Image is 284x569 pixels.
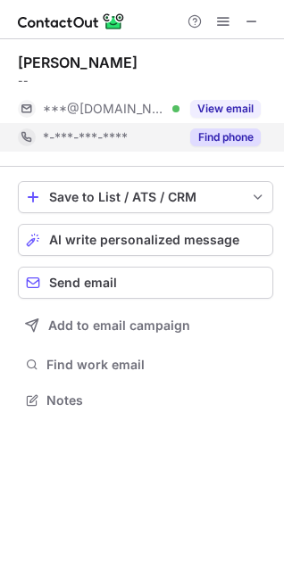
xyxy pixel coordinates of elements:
div: Save to List / ATS / CRM [49,190,242,204]
button: AI write personalized message [18,224,273,256]
div: -- [18,73,273,89]
span: AI write personalized message [49,233,239,247]
button: Add to email campaign [18,309,273,342]
span: Notes [46,392,266,408]
span: ***@[DOMAIN_NAME] [43,101,166,117]
button: Send email [18,267,273,299]
button: Reveal Button [190,128,261,146]
img: ContactOut v5.3.10 [18,11,125,32]
span: Add to email campaign [48,318,190,333]
button: Reveal Button [190,100,261,118]
div: [PERSON_NAME] [18,54,138,71]
button: save-profile-one-click [18,181,273,213]
button: Notes [18,388,273,413]
span: Send email [49,276,117,290]
button: Find work email [18,352,273,377]
span: Find work email [46,357,266,373]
